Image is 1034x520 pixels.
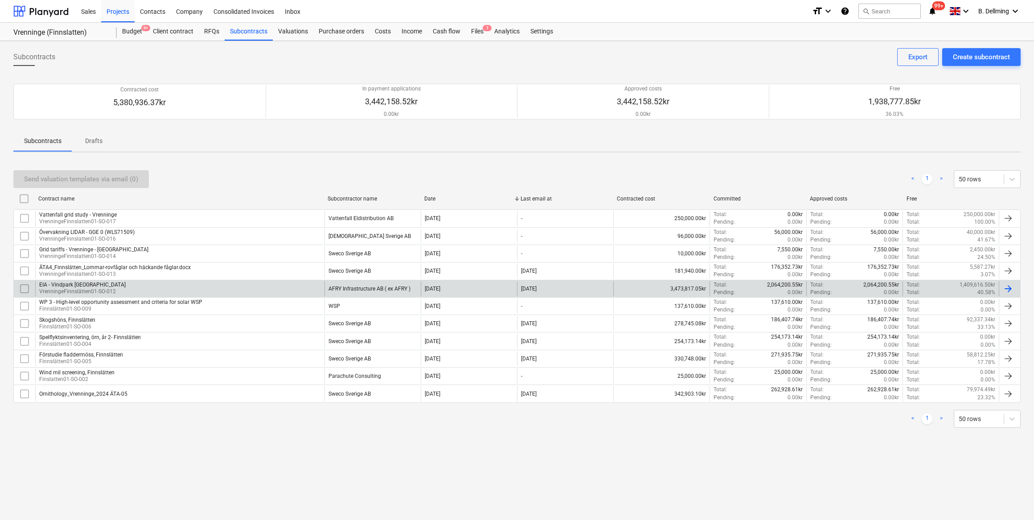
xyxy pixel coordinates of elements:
div: [DATE] [521,356,537,362]
p: 0.00kr [884,323,899,331]
p: Total : [907,271,920,278]
p: 0.00kr [788,394,803,401]
p: 3,442,158.52kr [617,96,669,107]
p: Total : [907,263,920,271]
div: 254,173.14kr [613,333,710,348]
div: Export [908,51,927,63]
p: Total : [907,218,920,226]
p: Total : [810,263,824,271]
div: [DATE] [425,233,440,239]
p: 79,974.49kr [967,386,995,393]
p: Pending : [714,359,735,366]
p: Drafts [83,136,104,146]
button: Create subcontract [942,48,1021,66]
p: 3,442,158.52kr [362,96,421,107]
p: Pending : [714,236,735,244]
p: 56,000.00kr [774,229,803,236]
div: Spelflyktsinventering, örn, år 2- Finnslätten [39,334,141,340]
i: keyboard_arrow_down [960,6,971,16]
div: [DATE] [425,268,440,274]
p: Total : [810,281,824,289]
p: 0.00kr [617,111,669,118]
p: Total : [714,316,727,323]
p: Pending : [810,394,832,401]
p: Total : [810,211,824,218]
p: Pending : [714,376,735,384]
p: 0.00kr [788,359,803,366]
p: Subcontracts [24,136,62,146]
a: Next page [936,414,947,424]
div: Sweco Sverige AB [328,268,371,274]
iframe: Chat Widget [989,477,1034,520]
p: 0.00kr [884,376,899,384]
p: 0.00kr [788,236,803,244]
p: 17.78% [977,359,995,366]
div: Subcontractor name [328,196,417,202]
button: Export [897,48,939,66]
p: Pending : [714,271,735,278]
p: Pending : [810,254,832,261]
p: 41.67% [977,236,995,244]
p: Total : [907,369,920,376]
p: 0.00kr [884,394,899,401]
p: 0.00kr [788,376,803,384]
p: 7,550.00kr [777,246,803,254]
p: Total : [907,236,920,244]
p: Pending : [714,218,735,226]
p: Total : [907,323,920,331]
div: Sweco Sverige AB [328,250,371,257]
p: 186,407.74kr [771,316,803,323]
div: Sweco Sverige AB [328,338,371,344]
div: Skogshöns, Finnslätten [39,317,95,323]
a: Client contract [148,23,199,41]
p: VrenningeFinnslatten01-SO-014 [39,253,148,260]
p: 23.32% [977,394,995,401]
span: 1 [483,25,492,31]
p: Approved costs [617,85,669,93]
p: 40.58% [977,289,995,296]
p: 0.00kr [788,323,803,331]
p: Pending : [810,306,832,314]
div: 137,610.00kr [613,299,710,314]
div: 342,903.10kr [613,386,710,401]
div: [DATE] [521,320,537,327]
div: WSP [328,303,340,309]
div: [DATE] [425,338,440,344]
a: Next page [936,174,947,184]
div: Vrenninge (Finnslatten) [13,28,106,37]
p: Total : [810,229,824,236]
div: Contracted cost [617,196,706,202]
div: [DATE] [425,320,440,327]
p: Total : [907,254,920,261]
p: 2,064,200.55kr [863,281,899,289]
p: Total : [810,246,824,254]
p: 2,450.00kr [970,246,995,254]
p: 0.00kr [884,254,899,261]
div: AFRY Infrastructure AB ( ex AFRY ) [328,286,410,292]
button: Search [858,4,921,19]
p: Finnslätten01-SO-005 [39,358,123,365]
div: [DATE] [521,338,537,344]
p: 24.50% [977,254,995,261]
div: [DATE] [425,250,440,257]
div: [DATE] [425,286,440,292]
p: 56,000.00kr [870,229,899,236]
p: Free [868,85,921,93]
i: keyboard_arrow_down [823,6,833,16]
p: 0.00kr [884,271,899,278]
div: Purchase orders [313,23,369,41]
p: 137,610.00kr [867,299,899,306]
a: Costs [369,23,396,41]
div: 278,745.08kr [613,316,710,331]
p: 1,409,616.50kr [960,281,995,289]
p: 271,935.75kr [771,351,803,359]
div: 181,940.00kr [613,263,710,278]
a: Files1 [466,23,489,41]
p: 5,380,936.37kr [113,97,166,108]
a: RFQs [199,23,225,41]
p: Total : [907,376,920,384]
p: Pending : [714,289,735,296]
p: 250,000.00kr [964,211,995,218]
a: Valuations [273,23,313,41]
p: 0.00kr [884,236,899,244]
